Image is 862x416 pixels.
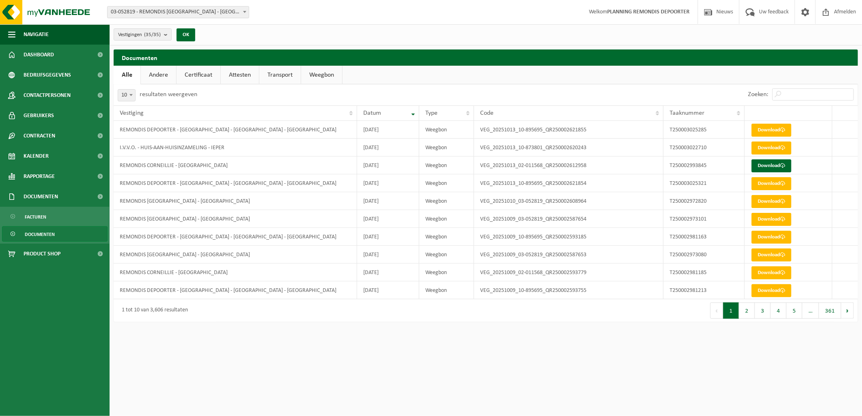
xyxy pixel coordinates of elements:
[301,66,342,84] a: Weegbon
[2,209,108,224] a: Facturen
[474,121,664,139] td: VEG_20251013_10-895695_QR250002621855
[748,92,768,98] label: Zoeken:
[107,6,249,18] span: 03-052819 - REMONDIS WEST-VLAANDEREN - OOSTENDE
[120,110,144,116] span: Vestiging
[419,139,474,157] td: Weegbon
[787,302,802,319] button: 5
[474,210,664,228] td: VEG_20251009_03-052819_QR250002587654
[664,139,744,157] td: T250003022710
[752,213,791,226] a: Download
[419,210,474,228] td: Weegbon
[357,174,419,192] td: [DATE]
[357,281,419,299] td: [DATE]
[114,66,140,84] a: Alle
[2,226,108,242] a: Documenten
[723,302,739,319] button: 1
[24,244,60,264] span: Product Shop
[474,174,664,192] td: VEG_20251013_10-895695_QR250002621854
[425,110,437,116] span: Type
[357,210,419,228] td: [DATE]
[177,28,195,41] button: OK
[363,110,381,116] span: Datum
[118,90,135,101] span: 10
[419,228,474,246] td: Weegbon
[25,227,55,242] span: Documenten
[419,174,474,192] td: Weegbon
[24,65,71,85] span: Bedrijfsgegevens
[419,246,474,264] td: Weegbon
[752,266,791,279] a: Download
[259,66,301,84] a: Transport
[357,121,419,139] td: [DATE]
[108,6,249,18] span: 03-052819 - REMONDIS WEST-VLAANDEREN - OOSTENDE
[357,264,419,281] td: [DATE]
[357,157,419,174] td: [DATE]
[664,174,744,192] td: T250003025321
[114,281,357,299] td: REMONDIS DEPOORTER - [GEOGRAPHIC_DATA] - [GEOGRAPHIC_DATA] - [GEOGRAPHIC_DATA]
[474,139,664,157] td: VEG_20251013_10-873801_QR250002620243
[664,228,744,246] td: T250002981163
[24,187,58,207] span: Documenten
[114,210,357,228] td: REMONDIS [GEOGRAPHIC_DATA] - [GEOGRAPHIC_DATA]
[24,126,55,146] span: Contracten
[221,66,259,84] a: Attesten
[752,124,791,137] a: Download
[752,195,791,208] a: Download
[664,246,744,264] td: T250002973080
[664,157,744,174] td: T250002993845
[474,157,664,174] td: VEG_20251013_02-011568_QR250002612958
[474,228,664,246] td: VEG_20251009_10-895695_QR250002593185
[419,157,474,174] td: Weegbon
[419,264,474,281] td: Weegbon
[24,166,55,187] span: Rapportage
[114,121,357,139] td: REMONDIS DEPOORTER - [GEOGRAPHIC_DATA] - [GEOGRAPHIC_DATA] - [GEOGRAPHIC_DATA]
[118,303,188,318] div: 1 tot 10 van 3,606 resultaten
[140,91,197,98] label: resultaten weergeven
[357,192,419,210] td: [DATE]
[664,210,744,228] td: T250002973101
[419,121,474,139] td: Weegbon
[474,281,664,299] td: VEG_20251009_10-895695_QR250002593755
[802,302,819,319] span: …
[474,264,664,281] td: VEG_20251009_02-011568_QR250002593779
[664,264,744,281] td: T250002981185
[771,302,787,319] button: 4
[752,159,791,172] a: Download
[819,302,841,319] button: 361
[841,302,854,319] button: Next
[710,302,723,319] button: Previous
[607,9,690,15] strong: PLANNING REMONDIS DEPOORTER
[24,146,49,166] span: Kalender
[474,192,664,210] td: VEG_20251010_03-052819_QR250002608964
[177,66,220,84] a: Certificaat
[357,139,419,157] td: [DATE]
[474,246,664,264] td: VEG_20251009_03-052819_QR250002587653
[118,29,161,41] span: Vestigingen
[114,246,357,264] td: REMONDIS [GEOGRAPHIC_DATA] - [GEOGRAPHIC_DATA]
[670,110,705,116] span: Taaknummer
[114,228,357,246] td: REMONDIS DEPOORTER - [GEOGRAPHIC_DATA] - [GEOGRAPHIC_DATA] - [GEOGRAPHIC_DATA]
[752,231,791,244] a: Download
[114,139,357,157] td: I.V.V.O. - HUIS-AAN-HUISINZAMELING - IEPER
[141,66,176,84] a: Andere
[755,302,771,319] button: 3
[664,121,744,139] td: T250003025285
[419,192,474,210] td: Weegbon
[25,209,46,225] span: Facturen
[664,281,744,299] td: T250002981213
[114,192,357,210] td: REMONDIS [GEOGRAPHIC_DATA] - [GEOGRAPHIC_DATA]
[114,49,858,65] h2: Documenten
[752,284,791,297] a: Download
[114,174,357,192] td: REMONDIS DEPOORTER - [GEOGRAPHIC_DATA] - [GEOGRAPHIC_DATA] - [GEOGRAPHIC_DATA]
[480,110,493,116] span: Code
[24,24,49,45] span: Navigatie
[24,85,71,105] span: Contactpersonen
[144,32,161,37] count: (35/35)
[752,177,791,190] a: Download
[739,302,755,319] button: 2
[114,157,357,174] td: REMONDIS CORNEILLIE - [GEOGRAPHIC_DATA]
[118,89,136,101] span: 10
[357,246,419,264] td: [DATE]
[419,281,474,299] td: Weegbon
[752,249,791,262] a: Download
